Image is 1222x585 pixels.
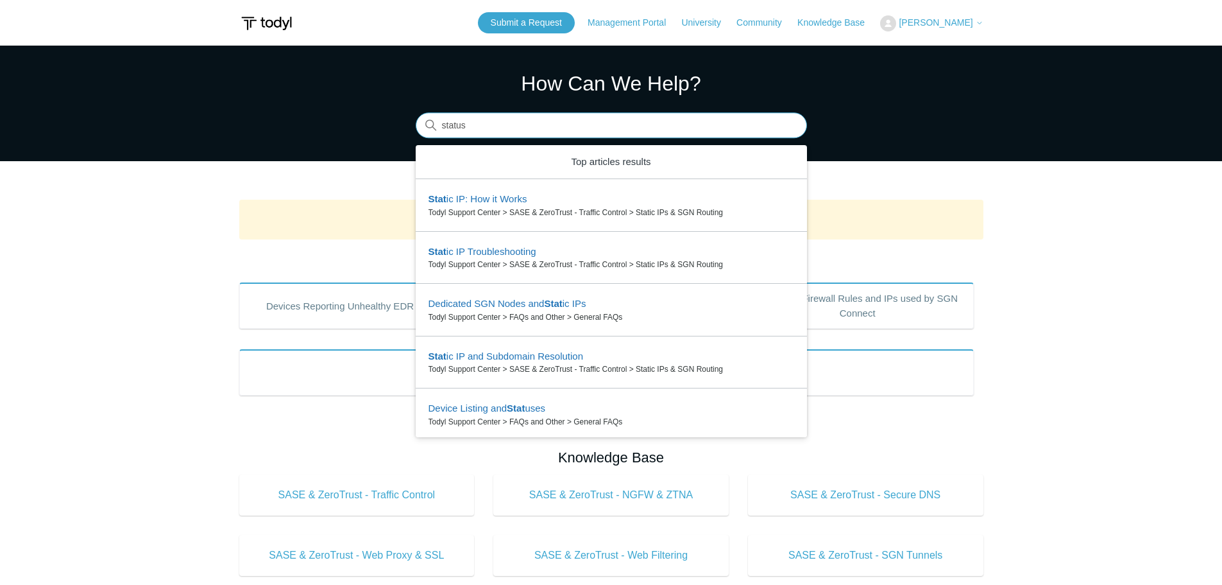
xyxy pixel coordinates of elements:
a: SASE & ZeroTrust - NGFW & ZTNA [493,475,729,516]
a: SASE & ZeroTrust - Traffic Control [239,475,475,516]
zd-autocomplete-breadcrumbs-multibrand: Todyl Support Center > FAQs and Other > General FAQs [429,416,794,428]
zd-autocomplete-header: Top articles results [416,145,807,180]
span: SASE & ZeroTrust - SGN Tunnels [767,548,964,563]
em: Stat [429,246,446,257]
span: SASE & ZeroTrust - Web Filtering [513,548,709,563]
em: Stat [544,298,562,309]
zd-autocomplete-title-multibrand: Suggested result 5 Device Listing and Statuses [429,403,546,416]
a: SASE & ZeroTrust - SGN Tunnels [748,535,983,576]
a: SASE & ZeroTrust - Secure DNS [748,475,983,516]
a: University [681,16,733,30]
zd-autocomplete-title-multibrand: Suggested result 1 Static IP: How it Works [429,193,527,207]
span: [PERSON_NAME] [899,17,972,28]
h2: Popular Articles [239,250,983,271]
h1: How Can We Help? [416,68,807,99]
input: Search [416,113,807,139]
button: [PERSON_NAME] [880,15,983,31]
zd-autocomplete-title-multibrand: Suggested result 3 Dedicated SGN Nodes and Static IPs [429,298,586,311]
em: Stat [429,351,446,362]
zd-autocomplete-breadcrumbs-multibrand: Todyl Support Center > SASE & ZeroTrust - Traffic Control > Static IPs & SGN Routing [429,207,794,218]
h2: Knowledge Base [239,447,983,468]
em: Stat [507,403,525,414]
a: Submit a Request [478,12,575,33]
zd-autocomplete-breadcrumbs-multibrand: Todyl Support Center > SASE & ZeroTrust - Traffic Control > Static IPs & SGN Routing [429,259,794,270]
a: Management Portal [588,16,679,30]
span: SASE & ZeroTrust - Traffic Control [259,487,455,503]
zd-autocomplete-breadcrumbs-multibrand: Todyl Support Center > SASE & ZeroTrust - Traffic Control > Static IPs & SGN Routing [429,363,794,375]
span: SASE & ZeroTrust - Secure DNS [767,487,964,503]
zd-autocomplete-title-multibrand: Suggested result 4 Static IP and Subdomain Resolution [429,351,584,364]
a: Community [736,16,795,30]
a: Outbound Firewall Rules and IPs used by SGN Connect [742,283,974,329]
span: SASE & ZeroTrust - NGFW & ZTNA [513,487,709,503]
a: Knowledge Base [797,16,878,30]
em: Stat [429,193,446,204]
zd-autocomplete-title-multibrand: Suggested result 2 Static IP Troubleshooting [429,246,536,259]
a: Devices Reporting Unhealthy EDR States [239,283,471,329]
a: SASE & ZeroTrust - Web Filtering [493,535,729,576]
a: SASE & ZeroTrust - Web Proxy & SSL [239,535,475,576]
img: Todyl Support Center Help Center home page [239,12,294,35]
span: SASE & ZeroTrust - Web Proxy & SSL [259,548,455,563]
zd-autocomplete-breadcrumbs-multibrand: Todyl Support Center > FAQs and Other > General FAQs [429,311,794,323]
a: Product Updates [239,349,974,396]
